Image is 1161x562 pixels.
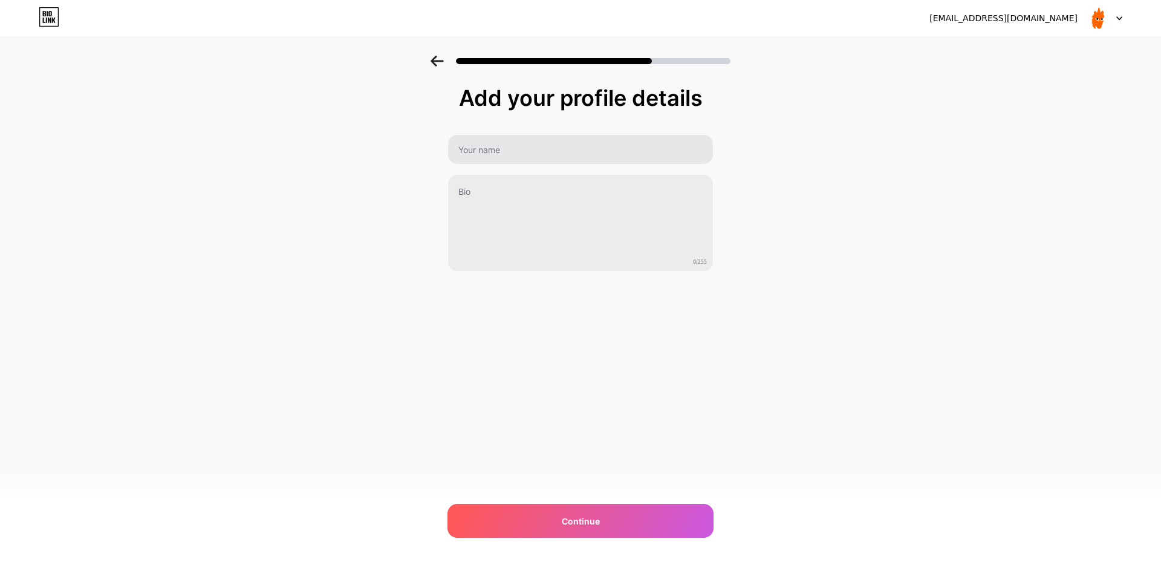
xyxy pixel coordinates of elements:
[693,259,707,266] span: 0/255
[929,12,1078,25] div: [EMAIL_ADDRESS][DOMAIN_NAME]
[1087,7,1110,30] img: momosays clothing2
[448,135,713,164] input: Your name
[562,515,600,528] span: Continue
[454,86,707,110] div: Add your profile details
